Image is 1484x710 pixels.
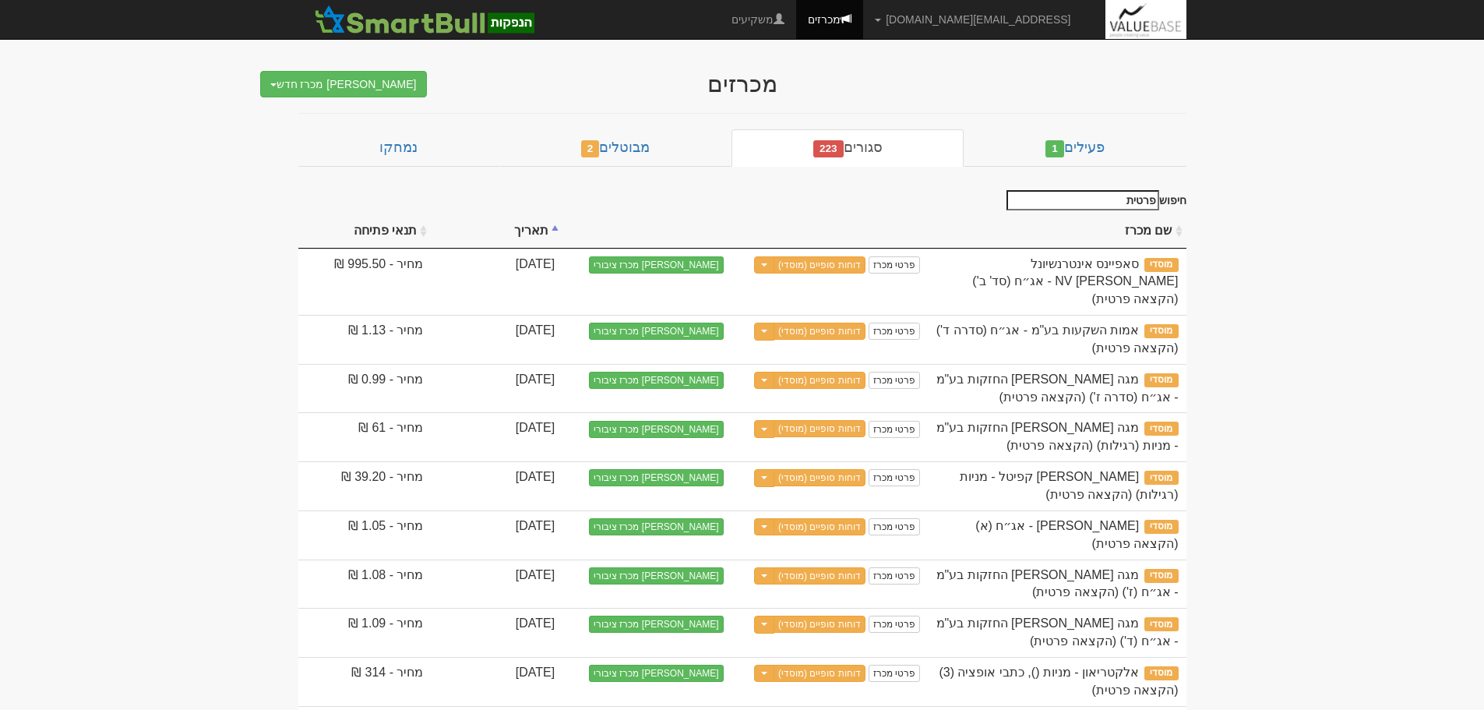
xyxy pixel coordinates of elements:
[1144,569,1178,583] span: מוסדי
[1144,471,1178,485] span: מוסדי
[774,372,865,389] a: דוחות סופיים (מוסדי)
[298,560,432,609] td: מחיר - 1.08 ₪
[431,461,562,510] td: [DATE]
[774,567,865,585] a: דוחות סופיים (מוסדי)
[869,323,920,340] a: פרטי מכרז
[1144,520,1178,534] span: מוסדי
[869,256,920,274] a: פרטי מכרז
[1144,617,1178,631] span: מוסדי
[431,608,562,657] td: [DATE]
[298,129,499,167] a: נמחקו
[298,315,432,364] td: מחיר - 1.13 ₪
[589,567,723,585] button: [PERSON_NAME] מכרז ציבורי
[939,666,1178,697] span: אלקטריאון - מניות (), כתבי אופציה (3) (הקצאה פרטית)
[960,470,1179,501] span: אלומיי קפיטל - מניות (רגילות) (הקצאה פרטית)
[589,518,723,535] button: [PERSON_NAME] מכרז ציבורי
[431,412,562,461] td: [DATE]
[431,560,562,609] td: [DATE]
[869,616,920,633] a: פרטי מכרז
[774,518,865,535] a: דוחות סופיים (מוסדי)
[869,372,920,389] a: פרטי מכרז
[936,616,1179,648] span: מגה אור החזקות בע"מ - אג״ח (ד') (הקצאה פרטית)
[774,469,865,486] a: דוחות סופיים (מוסדי)
[298,510,432,560] td: מחיר - 1.05 ₪
[1144,666,1178,680] span: מוסדי
[936,568,1179,599] span: מגה אור החזקות בע"מ - אג״ח (ז') (הקצאה פרטית)
[774,616,865,633] a: דוחות סופיים (מוסדי)
[298,249,432,316] td: מחיר - 995.50 ₪
[731,129,964,167] a: סגורים
[589,256,723,274] button: [PERSON_NAME] מכרז ציבורי
[310,4,539,35] img: SmartBull Logo
[936,421,1179,452] span: מגה אור החזקות בע"מ - מניות (רגילות) (הקצאה פרטית)
[869,518,920,535] a: פרטי מכרז
[589,372,723,389] button: [PERSON_NAME] מכרז ציבורי
[869,567,920,585] a: פרטי מכרז
[1045,140,1064,157] span: 1
[774,665,865,682] a: דוחות סופיים (מוסדי)
[936,323,1179,355] span: אמות השקעות בע"מ - אג״ח (סדרה ד') (הקצאה פרטית)
[774,420,865,437] a: דוחות סופיים (מוסדי)
[431,657,562,706] td: [DATE]
[975,519,1178,550] span: דוניץ - אג״ח (א) (הקצאה פרטית)
[813,140,844,157] span: 223
[499,129,731,167] a: מבוטלים
[589,323,723,340] button: [PERSON_NAME] מכרז ציבורי
[928,214,1186,249] th: שם מכרז : activate to sort column ascending
[431,510,562,560] td: [DATE]
[1006,190,1159,210] input: חיפוש
[431,364,562,413] td: [DATE]
[589,421,723,438] button: [PERSON_NAME] מכרז ציבורי
[298,461,432,510] td: מחיר - 39.20 ₪
[1144,324,1178,338] span: מוסדי
[298,364,432,413] td: מחיר - 0.99 ₪
[1144,373,1178,387] span: מוסדי
[774,323,865,340] a: דוחות סופיים (מוסדי)
[298,412,432,461] td: מחיר - 61 ₪
[972,257,1178,306] span: סאפיינס אינטרנשיונל קורפריישן NV - אג״ח (סד' ב') (הקצאה פרטית)
[589,469,723,486] button: [PERSON_NAME] מכרז ציבורי
[1144,422,1178,436] span: מוסדי
[964,129,1186,167] a: פעילים
[589,665,723,682] button: [PERSON_NAME] מכרז ציבורי
[431,214,562,249] th: תאריך : activate to sort column descending
[298,657,432,706] td: מחיר - 314 ₪
[581,140,600,157] span: 2
[936,373,1179,404] span: מגה אור החזקות בע"מ - אג״ח (סדרה ז') (הקצאה פרטית)
[439,71,1046,97] div: מכרזים
[774,256,865,274] a: דוחות סופיים (מוסדי)
[869,469,920,486] a: פרטי מכרז
[298,214,432,249] th: תנאי פתיחה : activate to sort column ascending
[431,249,562,316] td: [DATE]
[1001,190,1186,210] label: חיפוש
[1144,258,1178,272] span: מוסדי
[431,315,562,364] td: [DATE]
[869,665,920,682] a: פרטי מכרז
[298,608,432,657] td: מחיר - 1.09 ₪
[869,421,920,438] a: פרטי מכרז
[589,616,723,633] button: [PERSON_NAME] מכרז ציבורי
[260,71,427,97] button: [PERSON_NAME] מכרז חדש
